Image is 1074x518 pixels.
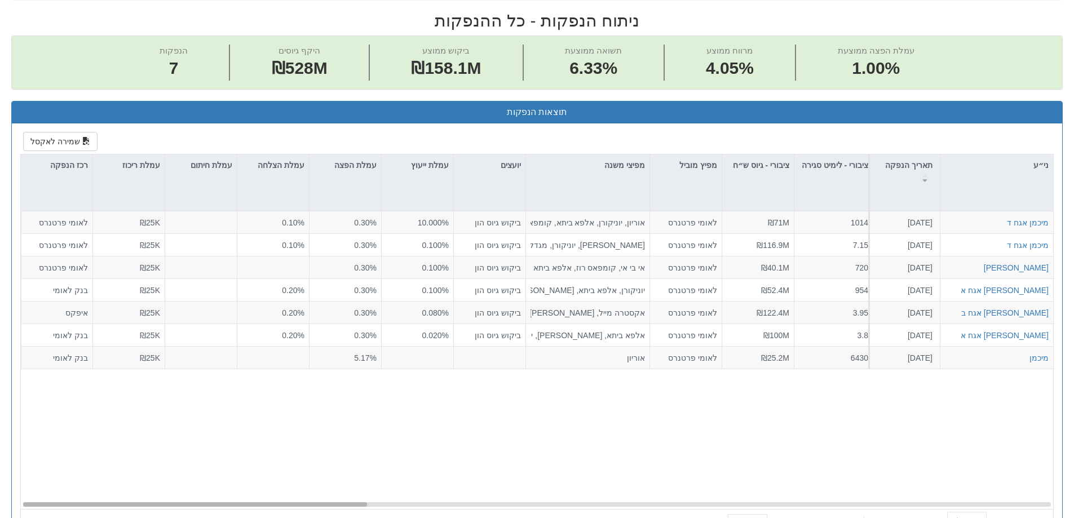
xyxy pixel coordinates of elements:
button: [PERSON_NAME] אגח ב [961,307,1049,318]
span: 7 [160,56,188,81]
div: לאומי פרטנרס [655,307,717,318]
div: [PERSON_NAME] [984,262,1049,273]
div: 3.95 [799,307,868,318]
div: [DATE] [873,239,932,250]
button: [PERSON_NAME] אגח א [961,329,1049,340]
div: עמלת הפצה [310,154,381,176]
div: רכז הנפקה [21,154,92,176]
div: ביקוש גיוס הון [458,307,521,318]
div: 0.30% [314,239,377,250]
div: 0.30% [314,284,377,295]
div: [DATE] [873,307,932,318]
div: לאומי פרטנרס [26,262,88,273]
div: ביקוש גיוס הון [458,329,521,340]
div: ביקוש גיוס הון [458,239,521,250]
div: לאומי פרטנרס [655,352,717,363]
div: בנק לאומי [26,284,88,295]
div: מפיצי משנה [526,154,649,176]
span: ₪40.1M [761,263,789,272]
div: ביקוש גיוס הון [458,284,521,295]
span: תשואה ממוצעת [565,46,622,55]
div: 3.8 [799,329,868,340]
div: מפיץ מוביל [650,154,722,176]
span: 4.05% [706,56,754,81]
div: בנק לאומי [26,352,88,363]
div: 0.020% [386,329,449,340]
div: יוניקורן, אלפא ביתא, [PERSON_NAME] [531,284,645,295]
div: ני״ע [940,154,1053,176]
div: איפקס [26,307,88,318]
div: לאומי פרטנרס [655,329,717,340]
span: ₪25K [140,263,160,272]
div: 0.20% [242,329,304,340]
span: ₪100M [763,330,789,339]
div: ביקוש גיוס הון [458,217,521,228]
button: מיכמן [1029,352,1049,363]
div: 1014 [799,217,868,228]
div: [DATE] [873,284,932,295]
div: 0.100% [386,239,449,250]
div: [DATE] [873,329,932,340]
div: לאומי פרטנרס [655,239,717,250]
span: ₪158.1M [411,59,481,77]
div: אוריון, יוניקורן, אלפא ביתא, קומפאס רוז [531,217,645,228]
div: 0.30% [314,307,377,318]
span: ₪25K [140,240,160,249]
div: 0.100% [386,262,449,273]
div: 0.10% [242,217,304,228]
span: ₪71M [768,218,789,227]
div: [DATE] [873,352,932,363]
div: 0.30% [314,329,377,340]
span: 1.00% [838,56,914,81]
div: 0.30% [314,217,377,228]
button: [PERSON_NAME] אגח א [961,284,1049,295]
span: ₪25K [140,218,160,227]
h3: תוצאות הנפקות [20,107,1054,117]
div: 0.30% [314,262,377,273]
div: 0.080% [386,307,449,318]
div: 0.20% [242,307,304,318]
div: עמלת חיתום [165,154,237,176]
span: ביקוש ממוצע [422,46,470,55]
button: מיכמן אגח ד [1007,217,1049,228]
div: לאומי פרטנרס [26,217,88,228]
h2: ניתוח הנפקות - כל ההנפקות [11,11,1063,30]
div: לאומי פרטנרס [655,284,717,295]
div: 6430 [799,352,868,363]
span: מרווח ממוצע [706,46,753,55]
div: לאומי פרטנרס [26,239,88,250]
span: היקף גיוסים [279,46,320,55]
span: 6.33% [565,56,622,81]
div: ביקוש גיוס הון [458,262,521,273]
div: אי בי אי, קומפאס רוז, אלפא ביתא [531,262,645,273]
div: ציבורי - גיוס ש״ח [722,154,794,189]
span: ₪25.2M [761,353,789,362]
span: ₪52.4M [761,285,789,294]
div: יועצים [454,154,525,176]
div: 5.17% [314,352,377,363]
div: ציבורי - לימיט סגירה [794,154,873,189]
span: ₪25K [140,353,160,362]
div: 954 [799,284,868,295]
div: עמלת ריכוז [93,154,165,176]
div: בנק לאומי [26,329,88,340]
span: ₪122.4M [757,308,789,317]
div: 0.10% [242,239,304,250]
div: אוריון [531,352,645,363]
div: 7.15 [799,239,868,250]
div: 10.000% [386,217,449,228]
div: 720 [799,262,868,273]
div: אלפא ביתא, [PERSON_NAME], יוניקורן [531,329,645,340]
div: לאומי פרטנרס [655,217,717,228]
div: 0.100% [386,284,449,295]
button: מיכמן אגח ד [1007,239,1049,250]
div: לאומי פרטנרס [655,262,717,273]
span: ₪25K [140,330,160,339]
div: עמלת הצלחה [237,154,309,176]
span: ₪528M [272,59,328,77]
button: שמירה לאקסל [23,132,98,151]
